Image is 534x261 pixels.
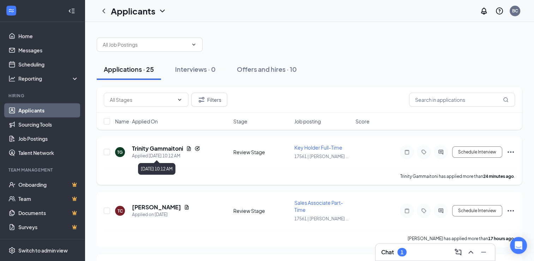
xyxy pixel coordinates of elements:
[18,57,79,71] a: Scheduling
[18,146,79,160] a: Talent Network
[452,246,464,258] button: ComposeMessage
[115,118,158,125] span: Name · Applied On
[233,207,290,214] div: Review Stage
[408,236,515,242] p: [PERSON_NAME] has applied more than .
[478,246,489,258] button: Minimize
[8,167,77,173] div: Team Management
[506,207,515,215] svg: Ellipses
[401,249,403,255] div: 1
[132,211,190,218] div: Applied on [DATE]
[177,97,182,103] svg: ChevronDown
[18,117,79,132] a: Sourcing Tools
[132,145,183,152] h5: Trinity Gammaitoni
[237,65,297,74] div: Offers and hires · 10
[8,93,77,99] div: Hiring
[8,75,16,82] svg: Analysis
[403,208,411,214] svg: Note
[483,174,514,179] b: 24 minutes ago
[18,247,68,254] div: Switch to admin view
[104,65,154,74] div: Applications · 25
[18,192,79,206] a: TeamCrown
[132,152,200,159] div: Applied [DATE] 10:12 AM
[409,93,515,107] input: Search in applications
[465,246,476,258] button: ChevronUp
[294,154,349,159] span: 17561 | [PERSON_NAME] ...
[8,247,16,254] svg: Settings
[18,75,79,82] div: Reporting
[467,248,475,256] svg: ChevronUp
[100,7,108,15] svg: ChevronLeft
[18,103,79,117] a: Applicants
[111,5,155,17] h1: Applicants
[512,8,518,14] div: BC
[18,43,79,57] a: Messages
[400,173,515,179] p: Trinity Gammaitoni has applied more than .
[8,7,15,14] svg: WorkstreamLogo
[420,208,428,214] svg: Tag
[103,41,188,48] input: All Job Postings
[18,178,79,192] a: OnboardingCrown
[158,7,167,15] svg: ChevronDown
[403,149,411,155] svg: Note
[197,95,206,104] svg: Filter
[175,65,216,74] div: Interviews · 0
[506,148,515,156] svg: Ellipses
[18,29,79,43] a: Home
[437,208,445,214] svg: ActiveChat
[118,208,123,214] div: TC
[510,237,527,254] div: Open Intercom Messenger
[479,248,488,256] svg: Minimize
[420,149,428,155] svg: Tag
[503,97,509,103] svg: MagnifyingGlass
[110,96,174,104] input: All Stages
[452,146,502,158] button: Schedule Interview
[18,132,79,146] a: Job Postings
[138,163,175,175] div: [DATE] 10:12 AM
[294,144,342,151] span: Key Holder Full-Time
[294,199,343,213] span: Sales Associate Part-Time
[191,42,197,47] svg: ChevronDown
[117,149,123,155] div: TG
[194,146,200,151] svg: Reapply
[454,248,462,256] svg: ComposeMessage
[18,206,79,220] a: DocumentsCrown
[68,7,75,14] svg: Collapse
[184,204,190,210] svg: Document
[294,118,321,125] span: Job posting
[355,118,370,125] span: Score
[294,216,349,221] span: 17561 | [PERSON_NAME] ...
[233,118,247,125] span: Stage
[480,7,488,15] svg: Notifications
[233,149,290,156] div: Review Stage
[18,220,79,234] a: SurveysCrown
[191,93,227,107] button: Filter Filters
[495,7,504,15] svg: QuestionInfo
[437,149,445,155] svg: ActiveChat
[488,236,514,241] b: 17 hours ago
[186,146,192,151] svg: Document
[452,205,502,216] button: Schedule Interview
[132,203,181,211] h5: [PERSON_NAME]
[381,248,394,256] h3: Chat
